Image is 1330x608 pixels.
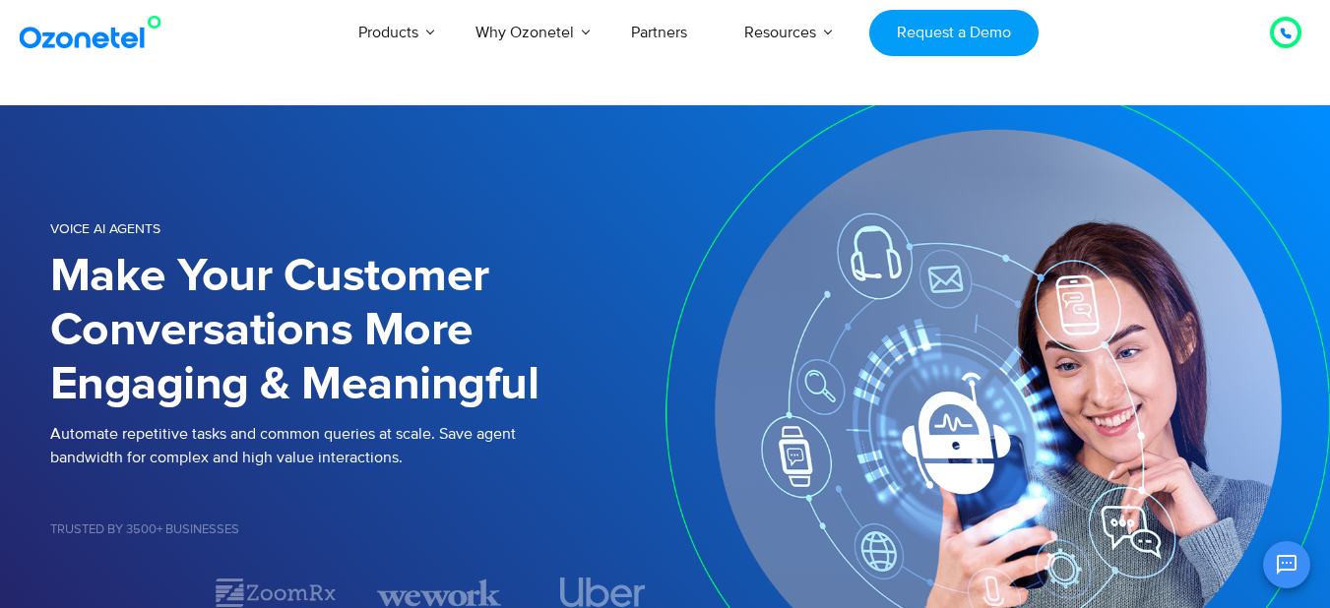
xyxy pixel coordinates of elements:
div: 1 / 7 [50,580,174,604]
img: uber [560,578,646,607]
button: Open chat [1263,541,1310,588]
h1: Make Your Customer Conversations More Engaging & Meaningful [50,250,665,412]
span: Voice AI Agents [50,220,160,237]
a: Request a Demo [869,10,1038,56]
div: 4 / 7 [540,578,665,607]
p: Automate repetitive tasks and common queries at scale. Save agent bandwidth for complex and high ... [50,422,665,469]
h5: Trusted by 3500+ Businesses [50,523,665,536]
